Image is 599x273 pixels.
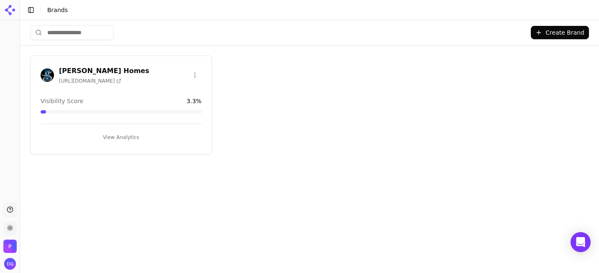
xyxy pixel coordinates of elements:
button: Create Brand [531,26,589,39]
button: View Analytics [41,131,202,144]
span: 3.3 % [187,97,202,105]
span: [URL][DOMAIN_NAME] [59,78,121,84]
span: Visibility Score [41,97,83,105]
nav: breadcrumb [47,6,576,14]
span: Brands [47,7,68,13]
button: Open organization switcher [3,240,17,253]
img: Denise Gray [4,258,16,270]
div: Open Intercom Messenger [571,232,591,252]
button: Open user button [4,258,16,270]
img: Paul Gray Homes [41,68,54,82]
h3: [PERSON_NAME] Homes [59,66,149,76]
img: Paul Gray Homes [3,240,17,253]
